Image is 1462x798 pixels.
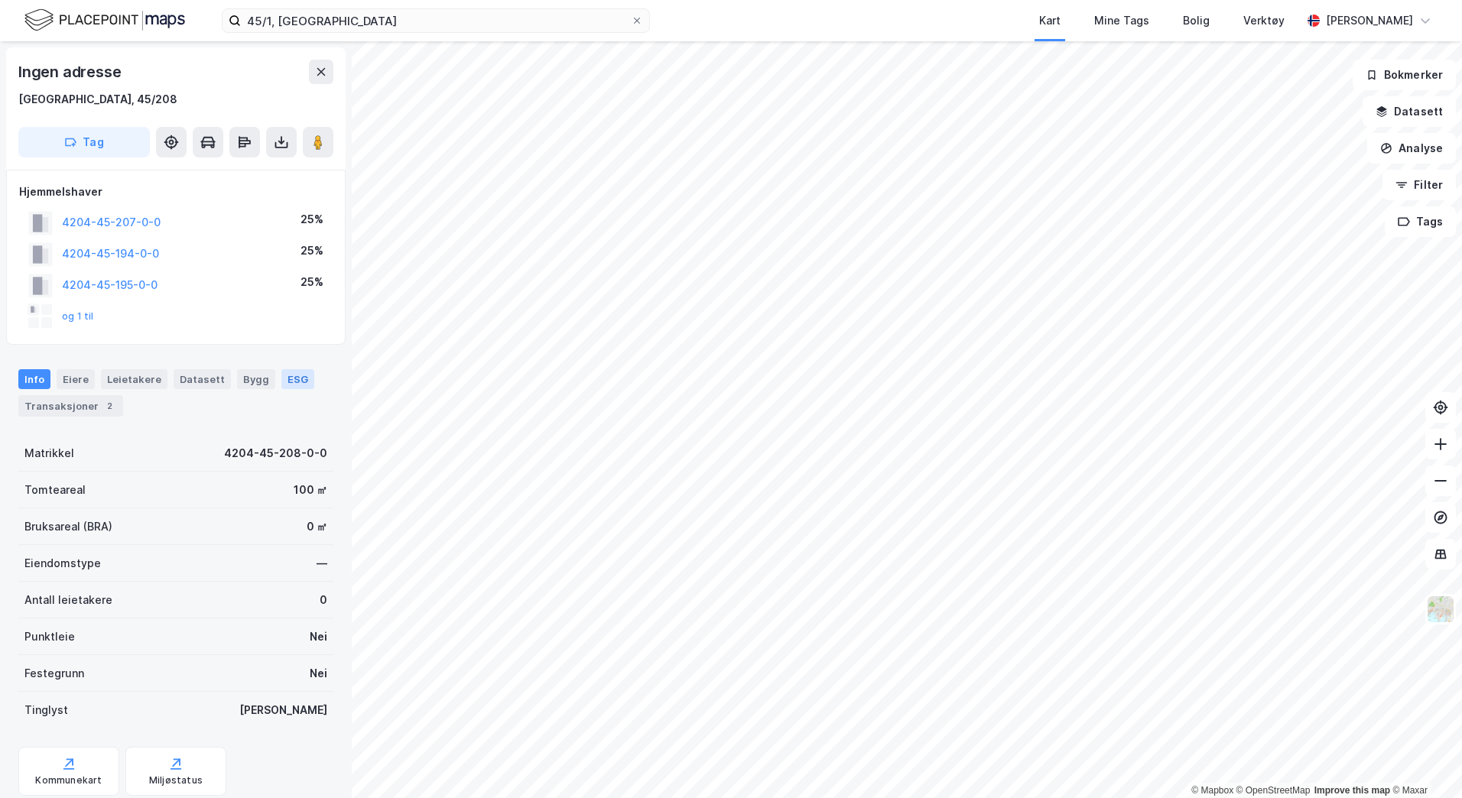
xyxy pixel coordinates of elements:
[24,554,101,573] div: Eiendomstype
[320,591,327,609] div: 0
[149,774,203,787] div: Miljøstatus
[1094,11,1149,30] div: Mine Tags
[18,127,150,157] button: Tag
[24,628,75,646] div: Punktleie
[19,183,333,201] div: Hjemmelshaver
[1314,785,1390,796] a: Improve this map
[1039,11,1061,30] div: Kart
[1382,170,1456,200] button: Filter
[35,774,102,787] div: Kommunekart
[18,395,123,417] div: Transaksjoner
[24,481,86,499] div: Tomteareal
[1236,785,1311,796] a: OpenStreetMap
[224,444,327,462] div: 4204-45-208-0-0
[24,7,185,34] img: logo.f888ab2527a4732fd821a326f86c7f29.svg
[281,369,314,389] div: ESG
[241,9,631,32] input: Søk på adresse, matrikkel, gårdeiere, leietakere eller personer
[1353,60,1456,90] button: Bokmerker
[1367,133,1456,164] button: Analyse
[1426,595,1455,624] img: Z
[301,242,323,260] div: 25%
[310,664,327,683] div: Nei
[102,398,117,414] div: 2
[18,369,50,389] div: Info
[1326,11,1413,30] div: [PERSON_NAME]
[1191,785,1233,796] a: Mapbox
[24,701,68,719] div: Tinglyst
[1183,11,1210,30] div: Bolig
[24,664,84,683] div: Festegrunn
[317,554,327,573] div: —
[18,60,124,84] div: Ingen adresse
[1385,206,1456,237] button: Tags
[294,481,327,499] div: 100 ㎡
[1386,725,1462,798] iframe: Chat Widget
[310,628,327,646] div: Nei
[24,444,74,462] div: Matrikkel
[239,701,327,719] div: [PERSON_NAME]
[1386,725,1462,798] div: Kontrollprogram for chat
[18,90,177,109] div: [GEOGRAPHIC_DATA], 45/208
[1243,11,1285,30] div: Verktøy
[24,517,112,536] div: Bruksareal (BRA)
[301,210,323,229] div: 25%
[301,273,323,291] div: 25%
[174,369,231,389] div: Datasett
[307,517,327,536] div: 0 ㎡
[1363,96,1456,127] button: Datasett
[237,369,275,389] div: Bygg
[101,369,167,389] div: Leietakere
[57,369,95,389] div: Eiere
[24,591,112,609] div: Antall leietakere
